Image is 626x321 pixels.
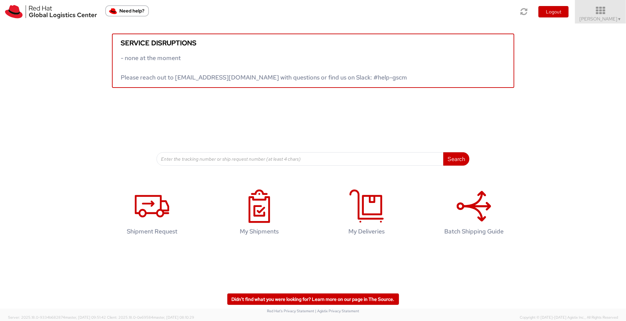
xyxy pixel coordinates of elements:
span: ▼ [618,16,622,22]
a: Red Hat's Privacy Statement [267,309,314,313]
a: Batch Shipping Guide [424,182,524,245]
span: - none at the moment Please reach out to [EMAIL_ADDRESS][DOMAIN_NAME] with questions or find us o... [121,54,407,81]
span: Copyright © [DATE]-[DATE] Agistix Inc., All Rights Reserved [520,315,618,320]
img: rh-logistics-00dfa346123c4ec078e1.svg [5,5,97,18]
span: master, [DATE] 09:51:42 [65,315,106,320]
span: [PERSON_NAME] [580,16,622,22]
h4: My Deliveries [324,228,410,235]
span: Client: 2025.18.0-0e69584 [107,315,194,320]
span: master, [DATE] 08:10:29 [153,315,194,320]
a: My Deliveries [317,182,417,245]
input: Enter the tracking number or ship request number (at least 4 chars) [157,152,444,166]
h4: My Shipments [216,228,303,235]
a: Didn't find what you were looking for? Learn more on our page in The Source. [227,293,399,305]
button: Logout [538,6,569,17]
button: Search [443,152,469,166]
span: Server: 2025.18.0-9334b682874 [8,315,106,320]
h4: Batch Shipping Guide [431,228,517,235]
a: Service disruptions - none at the moment Please reach out to [EMAIL_ADDRESS][DOMAIN_NAME] with qu... [112,34,514,88]
h4: Shipment Request [109,228,195,235]
a: | Agistix Privacy Statement [315,309,359,313]
button: Need help? [105,5,149,16]
a: Shipment Request [102,182,203,245]
h5: Service disruptions [121,39,505,47]
a: My Shipments [209,182,310,245]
